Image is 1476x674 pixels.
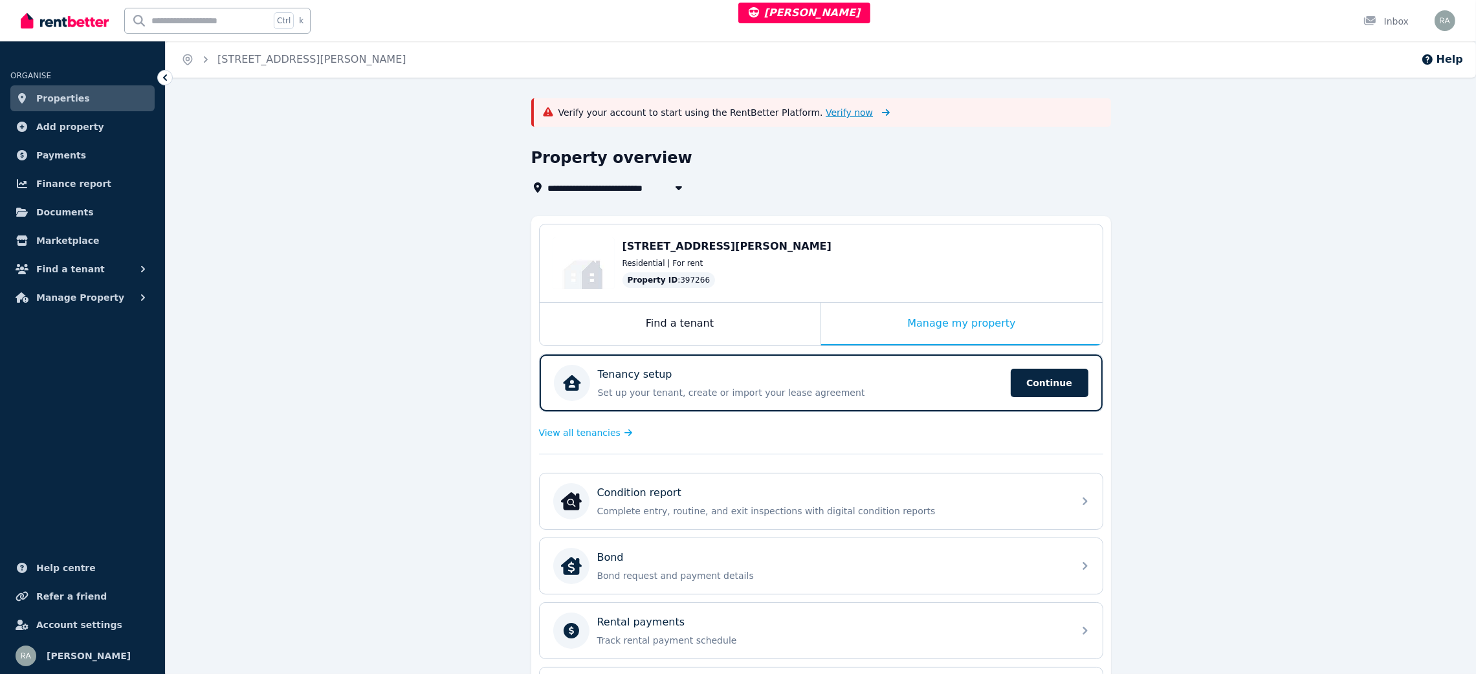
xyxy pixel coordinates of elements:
[622,272,716,288] div: : 397266
[597,550,624,565] p: Bond
[36,617,122,633] span: Account settings
[622,240,832,252] span: [STREET_ADDRESS][PERSON_NAME]
[10,583,155,609] a: Refer a friend
[1363,15,1409,28] div: Inbox
[10,228,155,254] a: Marketplace
[531,147,692,168] h1: Property overview
[540,473,1103,529] a: Condition reportCondition reportComplete entry, routine, and exit inspections with digital condit...
[10,285,155,310] button: Manage Property
[826,106,890,119] a: Verify now
[749,6,861,19] span: [PERSON_NAME]
[597,505,1066,517] p: Complete entry, routine, and exit inspections with digital condition reports
[217,53,406,65] a: [STREET_ADDRESS][PERSON_NAME]
[598,367,672,382] p: Tenancy setup
[299,16,303,26] span: k
[10,612,155,638] a: Account settings
[10,71,51,80] span: ORGANISE
[597,485,681,501] p: Condition report
[36,589,107,604] span: Refer a friend
[540,303,821,345] div: Find a tenant
[36,119,104,135] span: Add property
[36,290,124,305] span: Manage Property
[10,114,155,140] a: Add property
[540,354,1103,411] a: Tenancy setupSet up your tenant, create or import your lease agreementContinue
[10,85,155,111] a: Properties
[10,171,155,197] a: Finance report
[597,569,1066,582] p: Bond request and payment details
[598,386,1003,399] p: Set up your tenant, create or import your lease agreement
[21,11,109,30] img: RentBetter
[821,303,1103,345] div: Manage my property
[540,538,1103,594] a: BondBondBond request and payment details
[826,106,873,119] span: Verify now
[1011,369,1088,397] span: Continue
[1421,52,1463,67] button: Help
[539,426,633,439] a: View all tenancies
[36,233,99,248] span: Marketplace
[628,275,678,285] span: Property ID
[10,555,155,581] a: Help centre
[10,199,155,225] a: Documents
[166,41,422,78] nav: Breadcrumb
[597,614,685,630] p: Rental payments
[36,147,86,163] span: Payments
[540,603,1103,658] a: Rental paymentsTrack rental payment schedule
[36,204,94,220] span: Documents
[558,106,890,119] p: Verify your account to start using the RentBetter Platform.
[36,176,111,191] span: Finance report
[47,648,131,664] span: [PERSON_NAME]
[10,142,155,168] a: Payments
[539,426,621,439] span: View all tenancies
[1435,10,1455,31] img: Rochelle Alvarez
[274,12,294,29] span: Ctrl
[561,556,582,576] img: Bond
[597,634,1066,647] p: Track rental payment schedule
[16,646,36,666] img: Rochelle Alvarez
[622,258,703,268] span: Residential | For rent
[36,261,105,277] span: Find a tenant
[36,91,90,106] span: Properties
[36,560,96,576] span: Help centre
[10,256,155,282] button: Find a tenant
[561,491,582,512] img: Condition report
